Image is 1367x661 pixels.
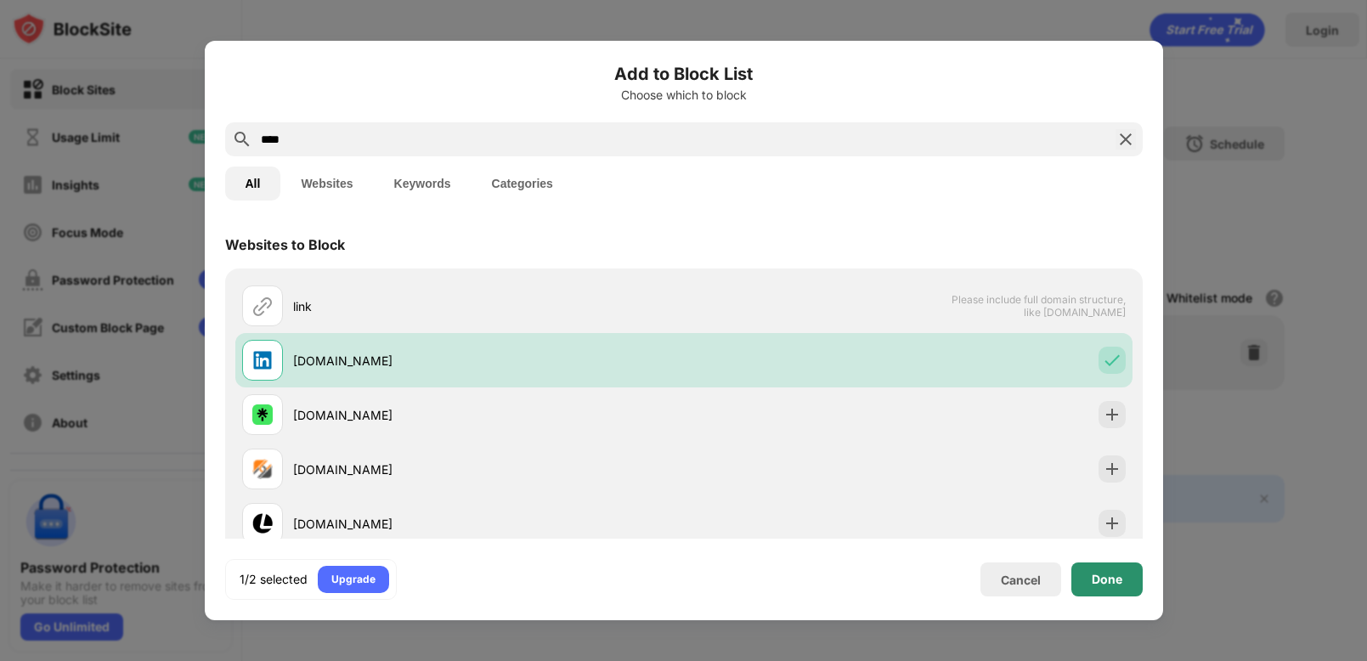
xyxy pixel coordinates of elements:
[280,167,373,201] button: Websites
[252,350,273,370] img: favicons
[472,167,573,201] button: Categories
[293,297,684,315] div: link
[252,513,273,534] img: favicons
[374,167,472,201] button: Keywords
[232,129,252,150] img: search.svg
[1001,573,1041,587] div: Cancel
[252,459,273,479] img: favicons
[225,88,1143,102] div: Choose which to block
[252,404,273,425] img: favicons
[293,352,684,370] div: [DOMAIN_NAME]
[240,571,308,588] div: 1/2 selected
[293,515,684,533] div: [DOMAIN_NAME]
[225,61,1143,87] h6: Add to Block List
[1116,129,1136,150] img: search-close
[1092,573,1122,586] div: Done
[225,236,345,253] div: Websites to Block
[225,167,281,201] button: All
[252,296,273,316] img: url.svg
[331,571,376,588] div: Upgrade
[951,293,1126,319] span: Please include full domain structure, like [DOMAIN_NAME]
[293,460,684,478] div: [DOMAIN_NAME]
[293,406,684,424] div: [DOMAIN_NAME]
